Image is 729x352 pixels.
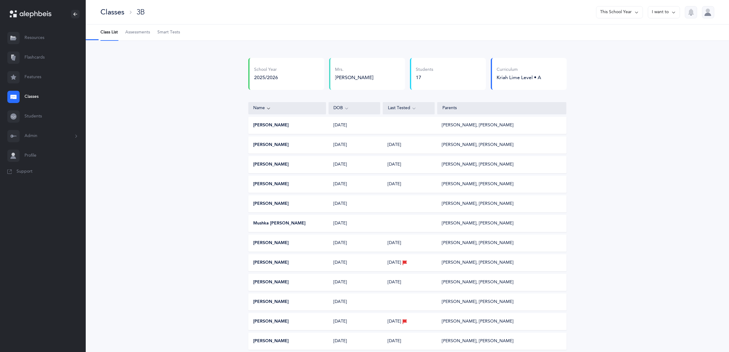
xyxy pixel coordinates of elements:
div: [PERSON_NAME], [PERSON_NAME] [442,122,514,128]
div: [PERSON_NAME], [PERSON_NAME] [442,201,514,207]
div: [DATE] [329,338,380,344]
div: [DATE] [329,319,380,325]
div: [DATE] [329,201,380,207]
div: Classes [100,7,124,17]
div: Name [254,105,321,112]
div: [DATE] [329,240,380,246]
div: Students [416,67,434,73]
button: [PERSON_NAME] [254,240,289,246]
button: [PERSON_NAME] [254,162,289,168]
span: Assessments [125,29,150,36]
div: [DATE] [329,279,380,285]
button: I want to [648,6,680,18]
div: [PERSON_NAME], [PERSON_NAME] [442,142,514,148]
span: [DATE] [388,240,401,246]
div: Curriculum [497,67,541,73]
div: [DATE] [329,162,380,168]
button: [PERSON_NAME] [254,260,289,266]
button: [PERSON_NAME] [254,299,289,305]
div: [DATE] [329,181,380,187]
div: [PERSON_NAME], [PERSON_NAME] [442,299,514,305]
span: [DATE] [388,162,401,168]
button: [PERSON_NAME] [254,122,289,128]
div: 17 [416,74,434,81]
span: Smart Tests [157,29,180,36]
button: [PERSON_NAME] [254,319,289,325]
div: [PERSON_NAME], [PERSON_NAME] [442,240,514,246]
div: [PERSON_NAME], [PERSON_NAME] [442,181,514,187]
div: [PERSON_NAME], [PERSON_NAME] [442,319,514,325]
div: [PERSON_NAME], [PERSON_NAME] [442,260,514,266]
button: [PERSON_NAME] [254,142,289,148]
div: [PERSON_NAME], [PERSON_NAME] [442,279,514,285]
div: [DATE] [329,142,380,148]
div: [PERSON_NAME], [PERSON_NAME] [442,220,514,227]
button: [PERSON_NAME] [254,201,289,207]
button: Mushka [PERSON_NAME] [254,220,306,227]
button: [PERSON_NAME] [254,181,289,187]
div: Parents [442,105,562,111]
div: [DATE] [329,260,380,266]
span: [DATE] [388,260,401,266]
div: 2025/2026 [254,74,278,81]
span: [DATE] [388,181,401,187]
button: [PERSON_NAME] [254,338,289,344]
span: [DATE] [388,142,401,148]
button: [PERSON_NAME] [254,279,289,285]
span: Support [17,169,32,175]
div: [PERSON_NAME], [PERSON_NAME] [442,338,514,344]
div: Last Tested [388,105,430,112]
button: This School Year [596,6,643,18]
span: [DATE] [388,319,401,325]
span: [DATE] [388,338,401,344]
div: Mrs. [335,67,400,73]
div: 3B [137,7,145,17]
div: School Year [254,67,278,73]
div: [DATE] [329,122,380,128]
div: DOB [334,105,375,112]
div: [PERSON_NAME] [335,74,400,81]
div: [DATE] [329,299,380,305]
span: [DATE] [388,279,401,285]
div: [PERSON_NAME], [PERSON_NAME] [442,162,514,168]
div: Kriah Lime Level • A [497,74,541,81]
div: [DATE] [329,220,380,227]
